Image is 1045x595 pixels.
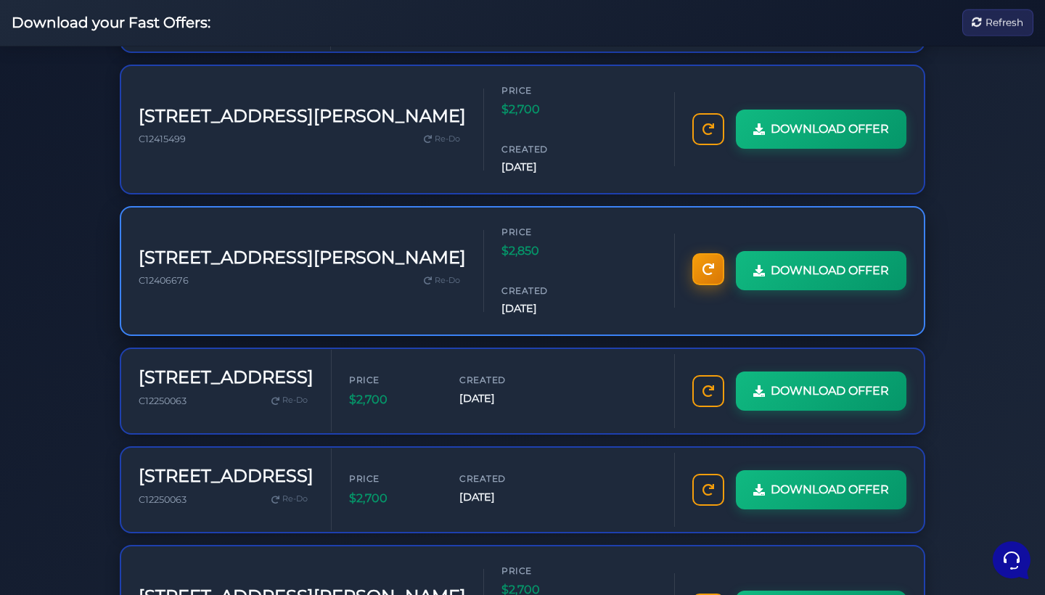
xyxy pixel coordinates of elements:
span: Re-Do [435,133,460,146]
p: You: Still doesn't work [61,122,230,136]
iframe: Customerly Messenger Launcher [990,538,1033,582]
h2: Download your Fast Offers: [12,15,210,32]
span: [DATE] [501,300,589,317]
button: Home [12,461,101,495]
span: C12406676 [139,275,189,286]
a: DOWNLOAD OFFER [736,110,906,149]
p: Good day! If your RECO forms version is no longer valid, you'll need to update your DocuSign temp... [61,178,230,192]
a: Re-Do [266,391,313,410]
span: Created [501,142,589,156]
h3: [STREET_ADDRESS] [139,367,313,388]
span: C12250063 [139,395,187,406]
p: [DATE] [239,104,267,118]
a: DOWNLOAD OFFER [736,470,906,509]
span: Price [501,225,589,239]
span: DOWNLOAD OFFER [771,480,889,499]
span: Created [459,373,546,387]
a: Open Help Center [181,262,267,274]
span: Price [501,564,589,578]
a: AuraGood day! If your RECO forms version is no longer valid, you'll need to update your DocuSign ... [17,155,273,198]
span: Re-Do [282,394,308,407]
a: Re-Do [266,490,313,509]
span: $2,850 [501,242,589,260]
span: $2,700 [349,390,436,409]
span: Find an Answer [23,262,99,274]
span: Created [501,284,589,297]
span: Aura [61,160,230,175]
img: dark [23,162,52,191]
button: Messages [101,461,190,495]
span: [DATE] [459,489,546,506]
button: Start a Conversation [23,204,267,233]
span: Price [501,83,589,97]
a: See all [234,81,267,93]
span: Start a Conversation [104,213,203,224]
p: [DATE] [239,160,267,173]
span: Created [459,472,546,485]
span: Price [349,373,436,387]
span: $2,700 [349,489,436,508]
span: Refresh [985,15,1023,31]
span: [DATE] [501,159,589,176]
span: Aura [61,104,230,119]
a: DOWNLOAD OFFER [736,372,906,411]
span: $2,700 [501,100,589,119]
span: Re-Do [435,274,460,287]
p: Messages [125,482,166,495]
a: AuraYou:Still doesn't work[DATE] [17,99,273,142]
input: Search for an Article... [33,293,237,308]
a: Re-Do [418,130,466,149]
button: Refresh [962,9,1033,36]
button: Help [189,461,279,495]
h2: Hello [PERSON_NAME] 👋 [12,12,244,58]
span: Re-Do [282,493,308,506]
h3: [STREET_ADDRESS][PERSON_NAME] [139,247,466,268]
span: C12415499 [139,134,186,144]
img: dark [23,106,52,135]
span: DOWNLOAD OFFER [771,382,889,401]
span: DOWNLOAD OFFER [771,120,889,139]
p: Help [225,482,244,495]
h3: [STREET_ADDRESS][PERSON_NAME] [139,106,466,127]
p: Home [44,482,68,495]
span: [DATE] [459,390,546,407]
a: Re-Do [418,271,466,290]
span: C12250063 [139,494,187,505]
h3: [STREET_ADDRESS] [139,466,313,487]
span: Price [349,472,436,485]
span: DOWNLOAD OFFER [771,261,889,280]
span: Your Conversations [23,81,118,93]
a: DOWNLOAD OFFER [736,251,906,290]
